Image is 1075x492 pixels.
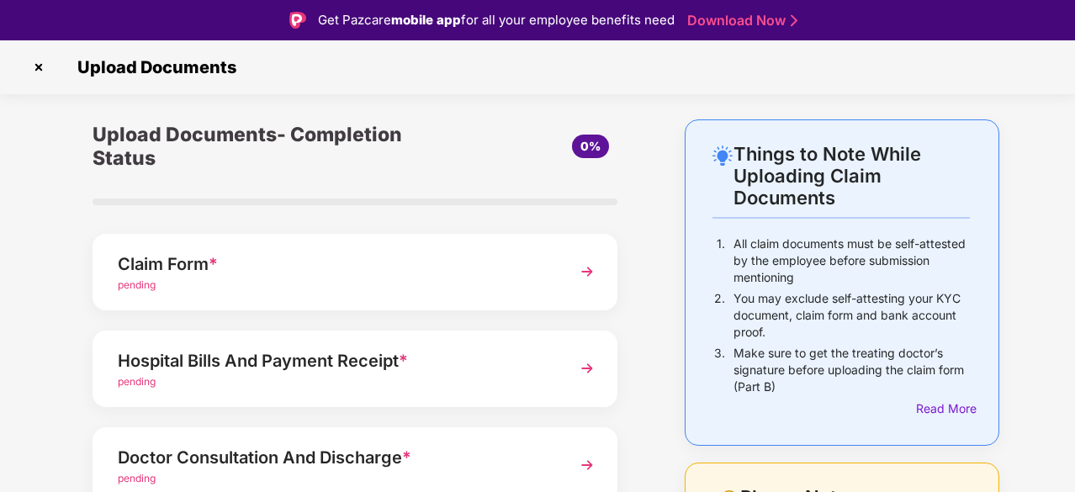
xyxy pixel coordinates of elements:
a: Download Now [687,12,792,29]
img: Stroke [791,12,797,29]
span: pending [118,375,156,388]
img: svg+xml;base64,PHN2ZyBpZD0iTmV4dCIgeG1sbnM9Imh0dHA6Ly93d3cudzMub3JnLzIwMDAvc3ZnIiB3aWR0aD0iMzYiIG... [572,450,602,480]
span: Upload Documents [61,57,245,77]
p: All claim documents must be self-attested by the employee before submission mentioning [733,235,970,286]
div: Hospital Bills And Payment Receipt [118,347,553,374]
div: Read More [916,399,970,418]
p: You may exclude self-attesting your KYC document, claim form and bank account proof. [733,290,970,341]
img: Logo [289,12,306,29]
div: Doctor Consultation And Discharge [118,444,553,471]
strong: mobile app [391,12,461,28]
div: Claim Form [118,251,553,278]
p: 2. [714,290,725,341]
p: 1. [717,235,725,286]
img: svg+xml;base64,PHN2ZyBpZD0iTmV4dCIgeG1sbnM9Imh0dHA6Ly93d3cudzMub3JnLzIwMDAvc3ZnIiB3aWR0aD0iMzYiIG... [572,257,602,287]
div: Upload Documents- Completion Status [93,119,442,173]
div: Things to Note While Uploading Claim Documents [733,143,970,209]
span: pending [118,472,156,484]
span: 0% [580,139,601,153]
div: Get Pazcare for all your employee benefits need [318,10,675,30]
span: pending [118,278,156,291]
img: svg+xml;base64,PHN2ZyB4bWxucz0iaHR0cDovL3d3dy53My5vcmcvMjAwMC9zdmciIHdpZHRoPSIyNC4wOTMiIGhlaWdodD... [712,145,733,166]
p: Make sure to get the treating doctor’s signature before uploading the claim form (Part B) [733,345,970,395]
p: 3. [714,345,725,395]
img: svg+xml;base64,PHN2ZyBpZD0iTmV4dCIgeG1sbnM9Imh0dHA6Ly93d3cudzMub3JnLzIwMDAvc3ZnIiB3aWR0aD0iMzYiIG... [572,353,602,384]
img: svg+xml;base64,PHN2ZyBpZD0iQ3Jvc3MtMzJ4MzIiIHhtbG5zPSJodHRwOi8vd3d3LnczLm9yZy8yMDAwL3N2ZyIgd2lkdG... [25,54,52,81]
